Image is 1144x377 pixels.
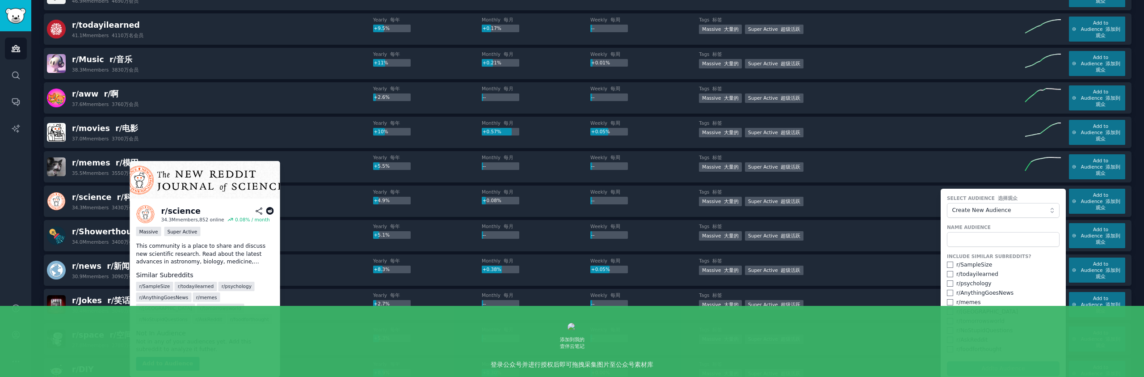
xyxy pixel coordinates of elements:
dt: Monthly [482,85,590,92]
span: +0.21% [483,60,501,65]
font: 每年 [390,51,400,57]
button: Add to Audience 添加到观众 [1069,258,1125,283]
font: 添加到观众 [1096,95,1120,107]
dt: Weekly [590,223,699,229]
span: Create New Audience [952,207,1050,215]
font: 4110万名会员 [112,33,143,38]
span: r/ AnythingGoesNews [139,294,188,301]
dt: Tags [699,258,1025,264]
font: 大量的 [724,233,739,238]
font: 3400万会员 [112,239,139,245]
button: Add to Audience 添加到观众 [1069,223,1125,248]
font: 3430万会员 [112,205,139,210]
div: Super Active [745,231,803,241]
div: 41.1M members [72,32,143,38]
font: 每月 [504,86,513,91]
font: r/模因 [116,158,139,167]
dt: Tags [699,120,1025,126]
button: Add to Audience 添加到观众 [1069,292,1125,317]
font: 每年 [390,155,400,160]
font: 每周 [610,224,620,229]
font: 标签 [712,51,722,57]
font: 每月 [504,258,513,263]
font: 每月 [504,292,513,298]
div: 38.3M members [72,67,139,73]
span: r/ Jokes [72,296,130,305]
font: 超级活跃 [781,26,800,32]
font: 3700万会员 [112,136,139,141]
dt: Yearly [373,258,482,264]
font: r/新闻 [107,262,130,271]
font: 超级活跃 [781,267,800,273]
span: r/ memes [72,158,139,167]
div: r/ science [161,206,200,217]
span: -- [591,301,595,306]
span: Add to Audience [1079,54,1122,73]
div: Massive [699,128,742,137]
img: Reddit Science [130,161,280,199]
font: 每年 [390,17,400,22]
span: +0.05% [591,129,610,134]
span: r/ Showerthoughts [72,227,151,236]
font: 每周 [610,86,620,91]
font: 每周 [610,155,620,160]
img: aww [47,89,66,107]
font: 标签 [712,120,722,126]
span: +4.9% [374,198,389,203]
dt: Tags [699,223,1025,229]
font: 每月 [504,189,513,195]
dt: Yearly [373,120,482,126]
font: 每年 [390,258,400,263]
font: 每月 [504,120,513,126]
button: Create New Audience [947,203,1060,218]
dt: Similar Subreddits [136,271,273,280]
span: +8.3% [374,267,389,272]
dt: Weekly [590,120,699,126]
font: 每周 [610,189,620,195]
button: Add to Audience 添加到观众 [1069,154,1125,179]
div: 34.3M members [72,204,139,211]
font: 超级活跃 [781,233,800,238]
label: Name Audience [947,224,1060,230]
span: r/ todayilearned [72,21,140,30]
font: 超级活跃 [781,95,800,101]
font: 每周 [610,292,620,298]
span: Add to Audience [1079,157,1122,176]
font: 大量的 [724,61,739,66]
button: Add to Audience 添加到观众 [1069,189,1125,214]
font: 添加到观众 [1096,130,1120,141]
dt: Weekly [590,154,699,161]
dt: Tags [699,292,1025,298]
font: 添加到观众 [1096,164,1120,176]
font: 添加到观众 [1096,267,1120,279]
font: 3760万会员 [112,102,139,107]
dt: Yearly [373,154,482,161]
div: Massive [699,93,742,103]
font: 大量的 [724,26,739,32]
div: Super Active [164,227,201,236]
span: r/ science [72,193,140,202]
dt: Yearly [373,292,482,298]
dt: Tags [699,189,1025,195]
button: Add to Audience 添加到观众 [1069,120,1125,145]
div: 37.0M members [72,136,139,142]
span: -- [591,232,595,237]
dt: Monthly [482,120,590,126]
span: Add to Audience [1079,295,1122,314]
font: 超级活跃 [781,164,800,169]
font: 标签 [712,292,722,298]
div: Massive [699,59,742,68]
span: -- [483,94,486,100]
font: 标签 [712,17,722,22]
font: 每周 [610,258,620,263]
span: +0.01% [591,60,610,65]
div: 37.6M members [72,101,139,107]
div: r/ psychology [956,280,992,288]
img: GummySearch logo [5,8,26,24]
span: Add to Audience [1079,123,1122,142]
dt: Weekly [590,258,699,264]
div: Super Active [745,25,803,34]
span: r/ aww [72,89,118,98]
font: 每月 [504,155,513,160]
span: Add to Audience [1079,192,1122,211]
